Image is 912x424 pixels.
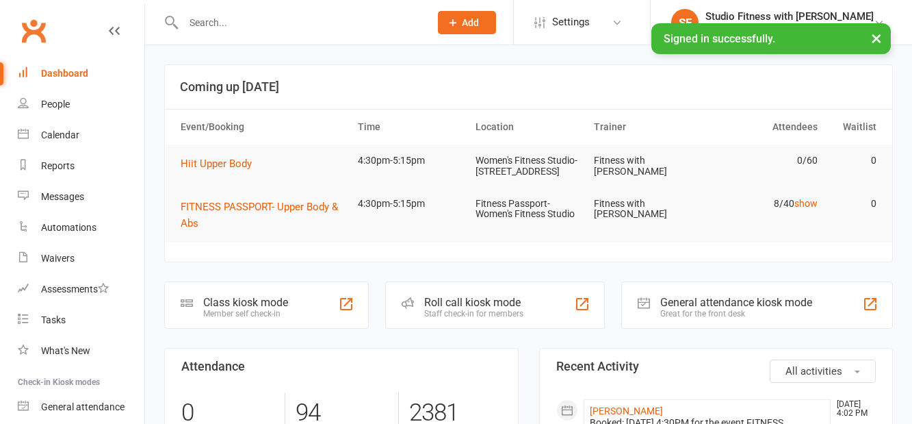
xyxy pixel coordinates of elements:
div: Studio Fitness with [PERSON_NAME] [705,10,874,23]
button: All activities [770,360,876,383]
div: Staff check-in for members [424,309,523,319]
a: Calendar [18,120,144,151]
div: General attendance [41,401,125,412]
a: Reports [18,151,144,182]
a: Clubworx [16,14,51,48]
button: FITNESS PASSPORT- Upper Body & Abs [181,199,346,232]
div: Dashboard [41,68,88,79]
button: × [864,23,889,53]
td: 4:30pm-5:15pm [352,188,470,220]
a: Assessments [18,274,144,305]
div: Waivers [41,253,75,264]
div: General attendance kiosk mode [660,296,812,309]
time: [DATE] 4:02 PM [830,400,875,418]
div: What's New [41,345,90,356]
div: Tasks [41,314,66,325]
span: Hiit Upper Body [181,158,252,170]
th: Waitlist [824,110,883,145]
span: All activities [785,365,842,377]
div: People [41,99,70,110]
span: Add [462,17,479,28]
a: Messages [18,182,144,212]
a: Automations [18,212,144,243]
button: Add [438,11,496,34]
td: 0 [824,188,883,220]
div: Assessments [41,284,109,295]
h3: Coming up [DATE] [180,80,877,94]
input: Search... [179,13,420,32]
th: Event/Booking [174,110,352,145]
a: People [18,89,144,120]
span: Signed in successfully. [664,32,775,45]
span: Settings [552,7,590,38]
div: Member self check-in [203,309,288,319]
td: Fitness with [PERSON_NAME] [588,188,706,231]
button: Hiit Upper Body [181,155,261,172]
a: Tasks [18,305,144,336]
h3: Recent Activity [556,360,876,373]
div: Roll call kiosk mode [424,296,523,309]
th: Location [469,110,588,145]
td: Women's Fitness Studio- [STREET_ADDRESS] [469,145,588,188]
span: FITNESS PASSPORT- Upper Body & Abs [181,201,338,229]
div: SF [671,9,699,36]
a: General attendance kiosk mode [18,392,144,423]
h3: Attendance [181,360,501,373]
div: Messages [41,191,84,202]
a: [PERSON_NAME] [590,406,663,416]
th: Trainer [588,110,706,145]
td: Fitness Passport- Women's Fitness Studio [469,188,588,231]
a: What's New [18,336,144,366]
div: Great for the front desk [660,309,812,319]
td: Fitness with [PERSON_NAME] [588,145,706,188]
td: 0/60 [705,145,824,177]
div: Fitness with [PERSON_NAME] [705,23,874,35]
th: Attendees [705,110,824,145]
a: Waivers [18,243,144,274]
div: Automations [41,222,96,233]
td: 0 [824,145,883,177]
div: Class kiosk mode [203,296,288,309]
a: show [794,198,818,209]
a: Dashboard [18,58,144,89]
div: Calendar [41,129,79,140]
div: Reports [41,160,75,171]
th: Time [352,110,470,145]
td: 8/40 [705,188,824,220]
td: 4:30pm-5:15pm [352,145,470,177]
